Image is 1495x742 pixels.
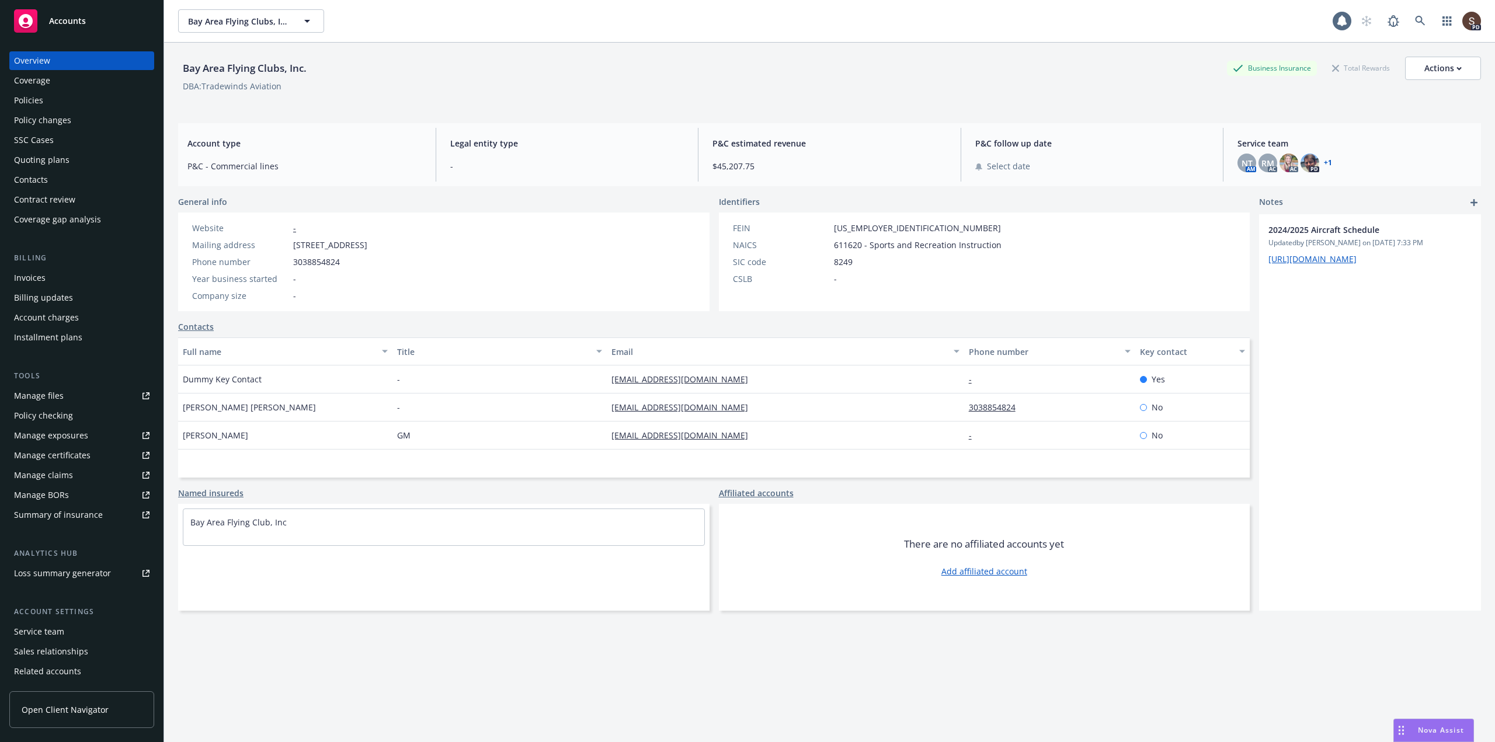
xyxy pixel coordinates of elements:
div: Tools [9,370,154,382]
span: [STREET_ADDRESS] [293,239,367,251]
div: 2024/2025 Aircraft ScheduleUpdatedby [PERSON_NAME] on [DATE] 7:33 PM[URL][DOMAIN_NAME] [1259,214,1481,274]
span: General info [178,196,227,208]
a: Search [1409,9,1432,33]
a: Account charges [9,308,154,327]
a: Service team [9,622,154,641]
a: Named insureds [178,487,244,499]
span: - [834,273,837,285]
div: Manage files [14,386,64,405]
div: Loss summary generator [14,564,111,583]
a: Manage certificates [9,446,154,465]
div: Bay Area Flying Clubs, Inc. [178,61,311,76]
span: NT [1242,157,1253,169]
span: P&C - Commercial lines [187,160,422,172]
a: Add affiliated account [941,565,1027,577]
a: Accounts [9,5,154,37]
span: - [293,290,296,302]
div: Email [611,346,947,358]
button: Nova Assist [1393,719,1474,742]
a: [EMAIL_ADDRESS][DOMAIN_NAME] [611,374,757,385]
span: 8249 [834,256,853,268]
div: Business Insurance [1227,61,1317,75]
button: Title [392,337,607,365]
span: [PERSON_NAME] [PERSON_NAME] [183,401,316,413]
a: Policies [9,91,154,110]
div: Key contact [1140,346,1232,358]
span: [US_EMPLOYER_IDENTIFICATION_NUMBER] [834,222,1001,234]
button: Full name [178,337,392,365]
div: Billing [9,252,154,264]
div: Analytics hub [9,548,154,559]
a: Loss summary generator [9,564,154,583]
span: 2024/2025 Aircraft Schedule [1268,224,1441,236]
a: Invoices [9,269,154,287]
div: Year business started [192,273,288,285]
span: RM [1261,157,1274,169]
a: [EMAIL_ADDRESS][DOMAIN_NAME] [611,430,757,441]
span: Bay Area Flying Clubs, Inc. [188,15,289,27]
a: Coverage [9,71,154,90]
a: [EMAIL_ADDRESS][DOMAIN_NAME] [611,402,757,413]
span: Notes [1259,196,1283,210]
div: FEIN [733,222,829,234]
div: Summary of insurance [14,506,103,524]
span: Updated by [PERSON_NAME] on [DATE] 7:33 PM [1268,238,1472,248]
a: 3038854824 [969,402,1025,413]
a: Manage exposures [9,426,154,445]
a: Contacts [178,321,214,333]
div: Sales relationships [14,642,88,661]
div: Phone number [969,346,1118,358]
span: Dummy Key Contact [183,373,262,385]
a: Quoting plans [9,151,154,169]
div: Policy changes [14,111,71,130]
img: photo [1462,12,1481,30]
a: Overview [9,51,154,70]
span: - [293,273,296,285]
a: Summary of insurance [9,506,154,524]
span: 611620 - Sports and Recreation Instruction [834,239,1002,251]
span: Nova Assist [1418,725,1464,735]
img: photo [1301,154,1319,172]
div: Mailing address [192,239,288,251]
a: Switch app [1435,9,1459,33]
a: Sales relationships [9,642,154,661]
div: Company size [192,290,288,302]
span: [PERSON_NAME] [183,429,248,441]
div: Account charges [14,308,79,327]
span: Select date [987,160,1030,172]
span: 3038854824 [293,256,340,268]
span: No [1152,429,1163,441]
a: [URL][DOMAIN_NAME] [1268,253,1357,264]
a: - [969,374,981,385]
div: CSLB [733,273,829,285]
span: Open Client Navigator [22,703,109,716]
span: Accounts [49,16,86,26]
div: Title [397,346,589,358]
a: Policy changes [9,111,154,130]
div: Phone number [192,256,288,268]
div: Manage BORs [14,486,69,504]
a: Policy checking [9,406,154,425]
span: Yes [1152,373,1165,385]
div: Quoting plans [14,151,69,169]
div: Policy checking [14,406,73,425]
span: $45,207.75 [712,160,947,172]
div: SIC code [733,256,829,268]
button: Email [607,337,964,365]
a: SSC Cases [9,131,154,149]
a: - [969,430,981,441]
div: Coverage gap analysis [14,210,101,229]
span: Identifiers [719,196,760,208]
button: Bay Area Flying Clubs, Inc. [178,9,324,33]
div: Manage certificates [14,446,91,465]
div: Actions [1424,57,1462,79]
button: Actions [1405,57,1481,80]
a: Coverage gap analysis [9,210,154,229]
a: +1 [1324,159,1332,166]
div: Related accounts [14,662,81,681]
span: There are no affiliated accounts yet [904,537,1064,551]
div: DBA: Tradewinds Aviation [183,80,281,92]
a: Report a Bug [1382,9,1405,33]
a: Manage claims [9,466,154,485]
